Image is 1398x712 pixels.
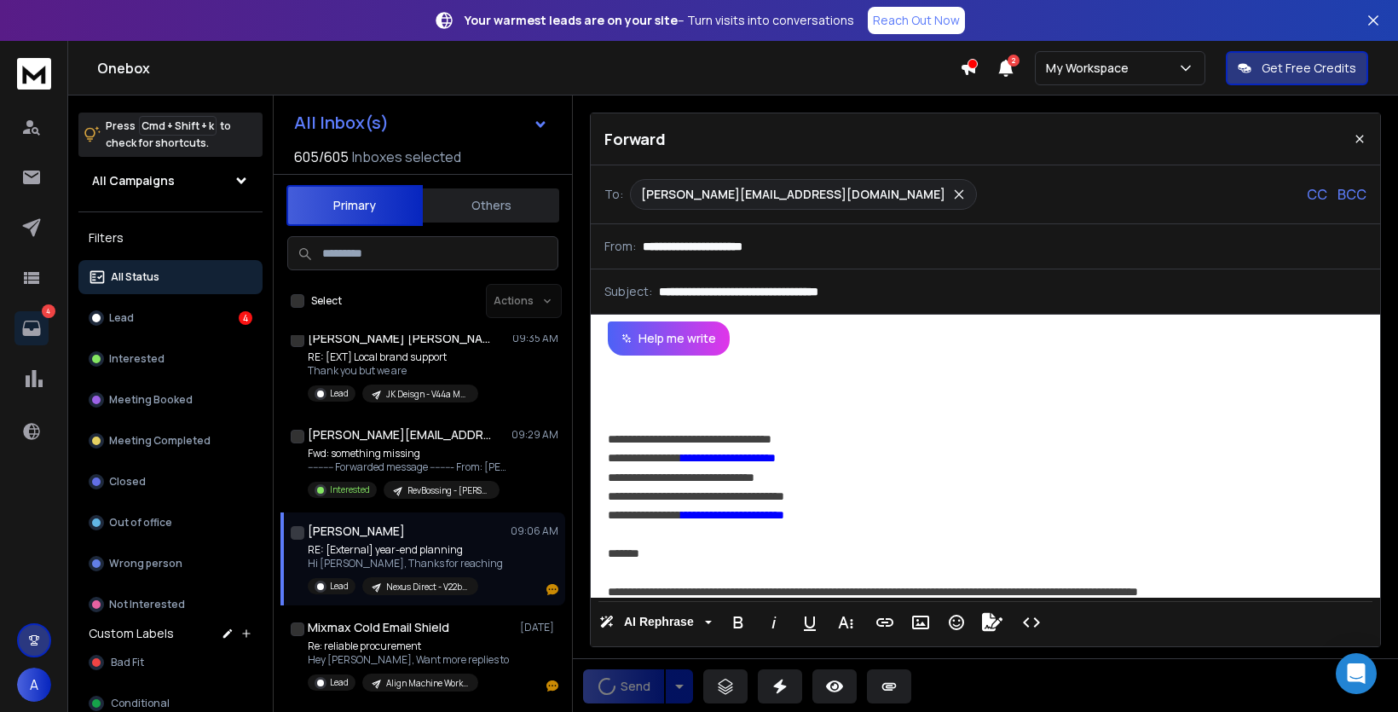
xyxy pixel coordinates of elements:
p: Lead [330,676,349,689]
button: Not Interested [78,588,263,622]
p: 09:35 AM [512,332,558,345]
button: Primary [286,185,423,226]
h1: [PERSON_NAME][EMAIL_ADDRESS][DOMAIN_NAME] [308,426,495,443]
button: Emoticons [940,605,973,640]
p: Get Free Credits [1262,60,1356,77]
span: Cmd + Shift + k [139,116,217,136]
p: 09:29 AM [511,428,558,442]
span: Conditional [111,697,170,710]
p: Align Machine Works - C2: Supply Chain & Procurement [386,677,468,690]
button: All Campaigns [78,164,263,198]
h1: Mixmax Cold Email Shield [308,619,449,636]
h1: Onebox [97,58,960,78]
h1: All Campaigns [92,172,175,189]
button: Bad Fit [78,645,263,680]
p: RevBossing - [PERSON_NAME] cold outreach [407,484,489,497]
button: More Text [829,605,862,640]
button: Help me write [608,321,730,356]
div: Open Intercom Messenger [1336,653,1377,694]
p: Closed [109,475,146,489]
p: Not Interested [109,598,185,611]
p: Lead [330,580,349,593]
span: Bad Fit [111,656,144,669]
p: Fwd: something missing [308,447,512,460]
p: [PERSON_NAME][EMAIL_ADDRESS][DOMAIN_NAME] [641,186,945,203]
p: [DATE] [520,621,558,634]
button: Lead4 [78,301,263,335]
p: Nexus Direct - V22b Messaging - Q4/Giving [DATE] planning - retarget [386,581,468,593]
a: 4 [14,311,49,345]
h1: All Inbox(s) [294,114,389,131]
button: A [17,668,51,702]
p: Wrong person [109,557,182,570]
button: Closed [78,465,263,499]
span: 2 [1008,55,1020,67]
p: BCC [1337,184,1366,205]
p: CC [1307,184,1327,205]
label: Select [311,294,342,308]
h3: Filters [78,226,263,250]
button: Wrong person [78,547,263,581]
a: Reach Out Now [868,7,965,34]
button: Underline (⌘U) [794,605,826,640]
button: Others [423,187,559,224]
p: Interested [330,483,370,496]
button: Insert Image (⌘P) [904,605,937,640]
button: Get Free Credits [1226,51,1368,85]
p: Forward [604,127,666,151]
p: Lead [330,387,349,400]
p: Lead [109,311,134,325]
p: Press to check for shortcuts. [106,118,231,152]
button: Code View [1015,605,1048,640]
button: Meeting Booked [78,383,263,417]
p: – Turn visits into conversations [465,12,854,29]
h1: [PERSON_NAME] [PERSON_NAME] [308,330,495,347]
span: 605 / 605 [294,147,349,167]
p: My Workspace [1046,60,1135,77]
button: All Status [78,260,263,294]
strong: Your warmest leads are on your site [465,12,678,28]
p: 09:06 AM [511,524,558,538]
button: Out of office [78,506,263,540]
div: 4 [239,311,252,325]
img: logo [17,58,51,90]
p: Out of office [109,516,172,530]
p: Hey [PERSON_NAME], Want more replies to [308,653,509,667]
button: Interested [78,342,263,376]
p: Hi [PERSON_NAME], Thanks for reaching [308,557,503,570]
p: Meeting Booked [109,393,193,407]
button: All Inbox(s) [280,106,562,140]
p: RE: [EXT] Local brand support [308,350,478,364]
h1: [PERSON_NAME] [308,523,405,540]
button: Meeting Completed [78,424,263,458]
span: AI Rephrase [621,615,697,629]
p: JK Deisgn - V44a Messaging - Local Connection/Marketing - [PERSON_NAME] [386,388,468,401]
p: Meeting Completed [109,434,211,448]
button: AI Rephrase [596,605,715,640]
h3: Custom Labels [89,625,174,642]
p: Reach Out Now [873,12,960,29]
p: RE: [External] year-end planning [308,543,503,557]
p: ---------- Forwarded message --------- From: [PERSON_NAME] [308,460,512,474]
p: Subject: [604,283,652,300]
p: All Status [111,270,159,284]
h3: Inboxes selected [352,147,461,167]
p: Thank you but we are [308,364,478,378]
button: Italic (⌘I) [758,605,790,640]
button: Insert Link (⌘K) [869,605,901,640]
button: Signature [976,605,1008,640]
p: Re: reliable procurement [308,640,509,653]
p: To: [604,186,623,203]
p: Interested [109,352,165,366]
p: 4 [42,304,55,318]
p: From: [604,238,636,255]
